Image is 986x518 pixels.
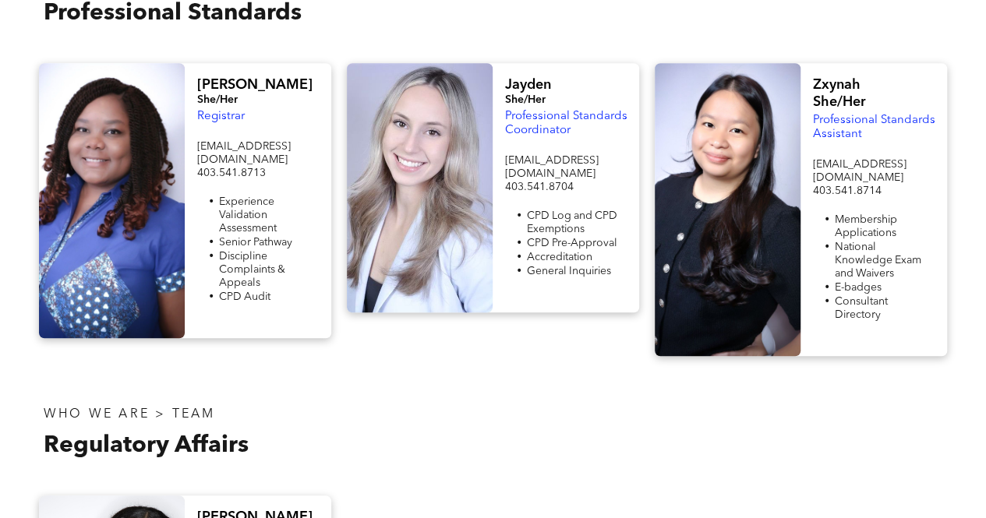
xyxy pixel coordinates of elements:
span: CPD Audit [218,291,270,302]
span: Membership Applications [834,214,896,238]
span: Zxynah She/Her [812,78,865,109]
span: Accreditation [526,252,592,263]
span: General Inquiries [526,266,610,277]
span: Experience Validation Assessment [218,196,276,234]
span: Regulatory Affairs [44,434,249,457]
span: [EMAIL_ADDRESS][DOMAIN_NAME] [196,141,290,165]
span: [EMAIL_ADDRESS][DOMAIN_NAME] [812,159,906,183]
span: Registrar [196,111,244,122]
span: Jayden [504,78,550,92]
span: 403.541.8713 [196,167,265,178]
span: National Knowledge Exam and Waivers [834,241,921,279]
span: WHO WE ARE > TEAM [44,408,215,421]
span: Professional Standards Assistant [812,115,935,140]
span: [EMAIL_ADDRESS][DOMAIN_NAME] [504,155,598,179]
span: 403.541.8704 [504,181,573,192]
span: Professional Standards Coordinator [504,111,627,136]
span: 403.541.8714 [812,185,881,196]
span: Professional Standards [44,2,302,25]
span: Senior Pathway [218,237,292,248]
span: She/Her [196,94,237,105]
span: CPD Pre-Approval [526,238,617,248]
span: E-badges [834,282,881,293]
span: She/Her [504,94,545,105]
span: CPD Log and CPD Exemptions [526,210,617,234]
span: Consultant Directory [834,296,887,320]
span: [PERSON_NAME] [196,78,312,92]
span: Discipline Complaints & Appeals [218,251,284,288]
